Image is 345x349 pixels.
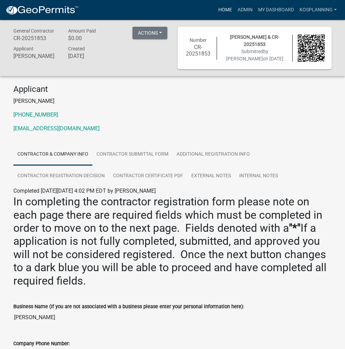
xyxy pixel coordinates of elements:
a: Admin [235,3,255,16]
h6: $0.00 [68,35,113,41]
a: Additional Registration Info [172,144,254,166]
span: General Contractor [13,28,54,34]
a: Internal Notes [235,165,282,187]
p: [PERSON_NAME] [13,97,332,105]
img: QR code [298,35,325,62]
a: My Dashboard [255,3,297,16]
span: Created [68,46,85,51]
span: Amount Paid [68,28,96,34]
a: Contractor Registration Decision [13,165,109,187]
a: Contractor Submittal Form [92,144,172,166]
span: Number [190,37,207,43]
span: Applicant [13,46,34,51]
span: [PERSON_NAME] & CR-20251853 [230,34,279,47]
span: Completed [DATE][DATE] 4:02 PM EDT by [PERSON_NAME] [13,188,156,194]
h4: Applicant [13,84,332,94]
h6: CR-20251853 [184,44,212,57]
h2: In completing the contractor registration form please note on each page there are required fields... [13,195,332,287]
a: Contractor & Company Info [13,144,92,166]
a: Contractor Certificate PDF [109,165,187,187]
label: Business Name (If you are not associated with a business please enter your personal information h... [13,304,244,309]
a: [EMAIL_ADDRESS][DOMAIN_NAME] [13,125,100,132]
a: kosplanning [297,3,340,16]
h6: [DATE] [68,53,113,59]
h6: CR-20251853 [13,35,58,41]
a: [PHONE_NUMBER] [13,111,58,118]
button: Actions [132,27,167,39]
label: Company Phone Number: [13,341,70,346]
a: Home [216,3,235,16]
h6: [PERSON_NAME] [13,53,58,59]
span: Submitted on [DATE] [226,49,283,61]
a: External Notes [187,165,235,187]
